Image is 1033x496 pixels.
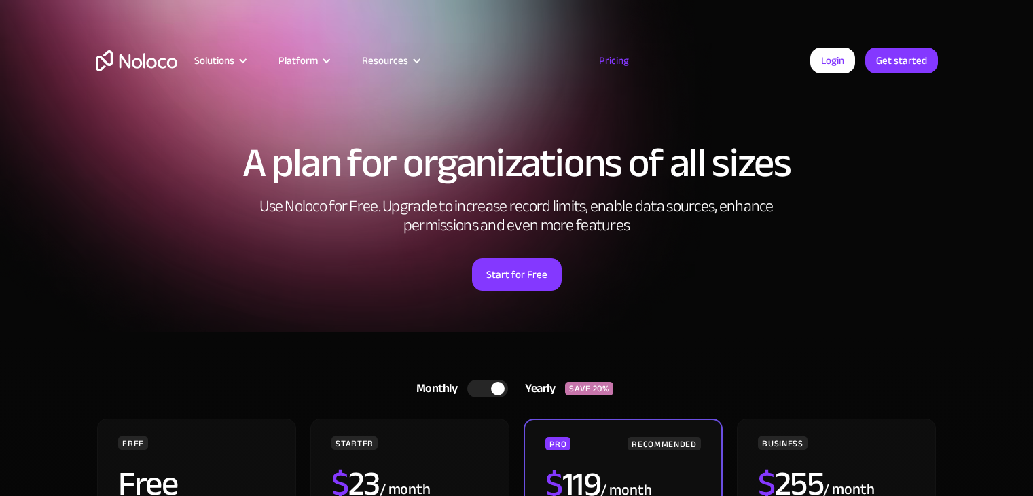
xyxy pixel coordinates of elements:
div: Yearly [508,378,565,399]
a: Start for Free [472,258,562,291]
div: SAVE 20% [565,382,613,395]
a: Get started [865,48,938,73]
div: Solutions [177,52,261,69]
div: FREE [118,436,148,450]
div: Platform [278,52,318,69]
a: home [96,50,177,71]
div: Platform [261,52,345,69]
div: PRO [545,437,570,450]
div: Resources [362,52,408,69]
div: BUSINESS [758,436,807,450]
div: STARTER [331,436,377,450]
div: RECOMMENDED [628,437,700,450]
div: Resources [345,52,435,69]
div: Solutions [194,52,234,69]
a: Login [810,48,855,73]
h1: A plan for organizations of all sizes [96,143,938,183]
h2: Use Noloco for Free. Upgrade to increase record limits, enable data sources, enhance permissions ... [245,197,789,235]
a: Pricing [582,52,646,69]
div: Monthly [399,378,468,399]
